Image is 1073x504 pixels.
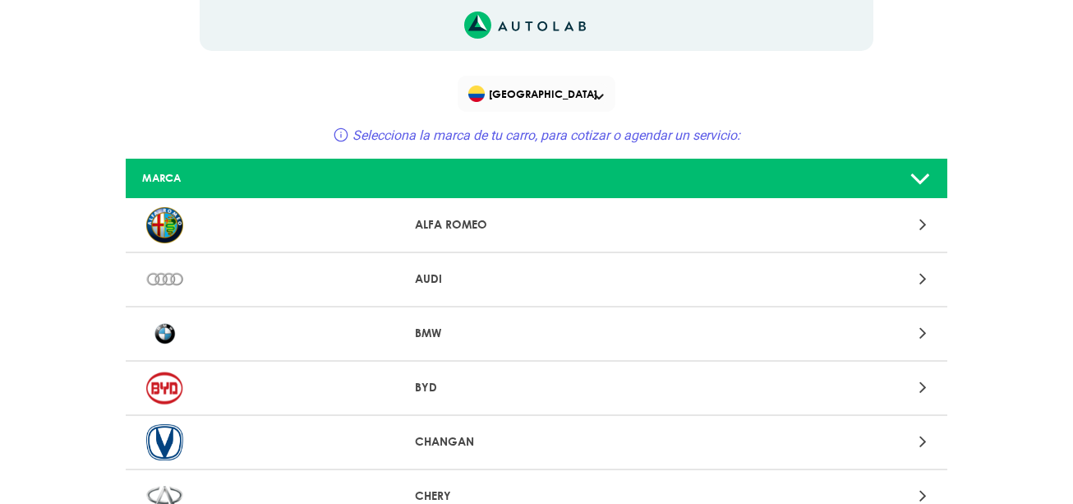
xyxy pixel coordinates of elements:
span: Selecciona la marca de tu carro, para cotizar o agendar un servicio: [352,127,740,143]
p: BYD [415,379,659,396]
p: BMW [415,325,659,342]
p: CHANGAN [415,433,659,451]
img: Flag of COLOMBIA [468,86,485,102]
span: [GEOGRAPHIC_DATA] [468,82,609,105]
img: BYD [146,370,183,406]
a: MARCA [126,159,947,199]
img: BMW [146,316,183,352]
p: ALFA ROMEO [415,216,659,234]
p: AUDI [415,270,659,288]
img: ALFA ROMEO [146,207,183,243]
div: MARCA [130,170,401,186]
div: Flag of COLOMBIA[GEOGRAPHIC_DATA] [458,76,615,112]
img: AUDI [146,261,183,298]
img: CHANGAN [146,424,183,460]
a: Link al sitio de autolab [464,16,587,32]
